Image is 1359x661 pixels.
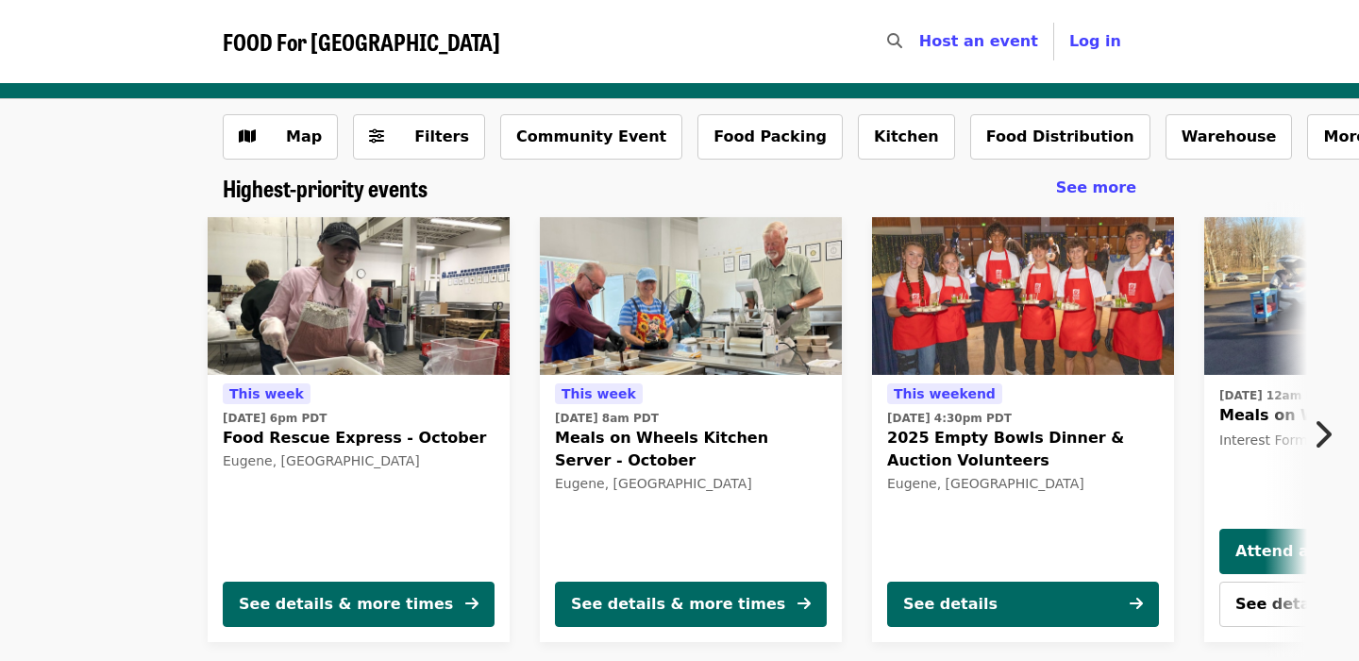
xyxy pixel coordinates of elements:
[223,410,327,427] time: [DATE] 6pm PDT
[223,582,495,627] button: See details & more times
[239,127,256,145] i: map icon
[239,593,453,616] div: See details & more times
[369,127,384,145] i: sliders-h icon
[223,171,428,204] span: Highest-priority events
[1297,408,1359,461] button: Next item
[1056,177,1136,199] a: See more
[208,217,510,376] img: Food Rescue Express - October organized by FOOD For Lane County
[797,595,811,613] i: arrow-right icon
[1235,595,1330,613] span: See details
[1069,32,1121,50] span: Log in
[555,427,827,472] span: Meals on Wheels Kitchen Server - October
[1056,178,1136,196] span: See more
[540,217,842,642] a: See details for "Meals on Wheels Kitchen Server - October"
[540,217,842,376] img: Meals on Wheels Kitchen Server - October organized by FOOD For Lane County
[858,114,955,160] button: Kitchen
[1130,595,1143,613] i: arrow-right icon
[353,114,485,160] button: Filters (0 selected)
[970,114,1150,160] button: Food Distribution
[914,19,929,64] input: Search
[571,593,785,616] div: See details & more times
[223,28,500,56] a: FOOD For [GEOGRAPHIC_DATA]
[223,453,495,469] div: Eugene, [GEOGRAPHIC_DATA]
[1054,23,1136,60] button: Log in
[500,114,682,160] button: Community Event
[562,386,636,401] span: This week
[465,595,478,613] i: arrow-right icon
[697,114,843,160] button: Food Packing
[208,217,510,642] a: See details for "Food Rescue Express - October"
[223,114,338,160] button: Show map view
[887,410,1012,427] time: [DATE] 4:30pm PDT
[229,386,304,401] span: This week
[872,217,1174,376] img: 2025 Empty Bowls Dinner & Auction Volunteers organized by FOOD For Lane County
[1219,432,1308,448] span: Interest Form
[555,410,659,427] time: [DATE] 8am PDT
[223,25,500,58] span: FOOD For [GEOGRAPHIC_DATA]
[555,582,827,627] button: See details & more times
[872,217,1174,642] a: See details for "2025 Empty Bowls Dinner & Auction Volunteers"
[208,175,1151,202] div: Highest-priority events
[894,386,996,401] span: This weekend
[887,427,1159,472] span: 2025 Empty Bowls Dinner & Auction Volunteers
[223,427,495,449] span: Food Rescue Express - October
[223,175,428,202] a: Highest-priority events
[887,32,902,50] i: search icon
[887,476,1159,492] div: Eugene, [GEOGRAPHIC_DATA]
[903,593,998,616] div: See details
[414,127,469,145] span: Filters
[1219,387,1330,404] time: [DATE] 12am PST
[1166,114,1293,160] button: Warehouse
[887,582,1159,627] button: See details
[286,127,322,145] span: Map
[1313,416,1332,452] i: chevron-right icon
[555,476,827,492] div: Eugene, [GEOGRAPHIC_DATA]
[919,32,1038,50] a: Host an event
